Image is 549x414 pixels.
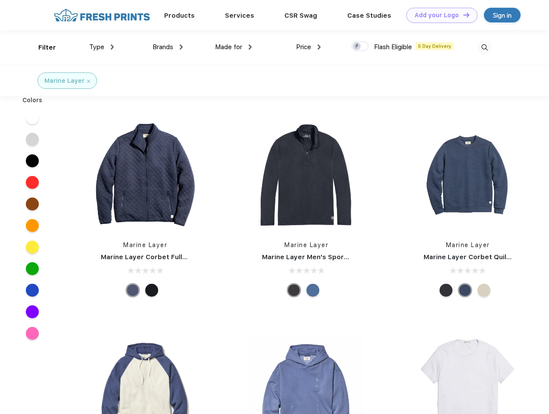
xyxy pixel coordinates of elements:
div: Black [145,284,158,297]
img: dropdown.png [318,44,321,50]
span: 5 Day Delivery [415,42,454,50]
div: Colors [16,96,49,105]
div: Filter [38,43,56,53]
img: fo%20logo%202.webp [51,8,153,23]
img: DT [463,13,469,17]
img: func=resize&h=266 [249,117,364,232]
a: Sign in [484,8,521,22]
div: Add your Logo [415,12,459,19]
div: Oat Heather [477,284,490,297]
span: Flash Eligible [374,43,412,51]
a: Marine Layer [284,241,328,248]
img: func=resize&h=266 [88,117,203,232]
img: dropdown.png [111,44,114,50]
img: dropdown.png [249,44,252,50]
div: Navy [126,284,139,297]
span: Price [296,43,311,51]
span: Brands [153,43,173,51]
a: Marine Layer [446,241,490,248]
img: func=resize&h=266 [411,117,525,232]
a: Marine Layer [123,241,167,248]
a: CSR Swag [284,12,317,19]
a: Marine Layer Men's Sport Quarter Zip [262,253,387,261]
a: Services [225,12,254,19]
span: Made for [215,43,242,51]
img: filter_cancel.svg [87,80,90,83]
img: desktop_search.svg [477,41,492,55]
div: Marine Layer [44,76,84,85]
a: Products [164,12,195,19]
div: Deep Denim [306,284,319,297]
span: Type [89,43,104,51]
div: Navy Heather [459,284,471,297]
div: Charcoal [440,284,452,297]
div: Sign in [493,10,512,20]
img: dropdown.png [180,44,183,50]
div: Charcoal [287,284,300,297]
a: Marine Layer Corbet Full-Zip Jacket [101,253,220,261]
